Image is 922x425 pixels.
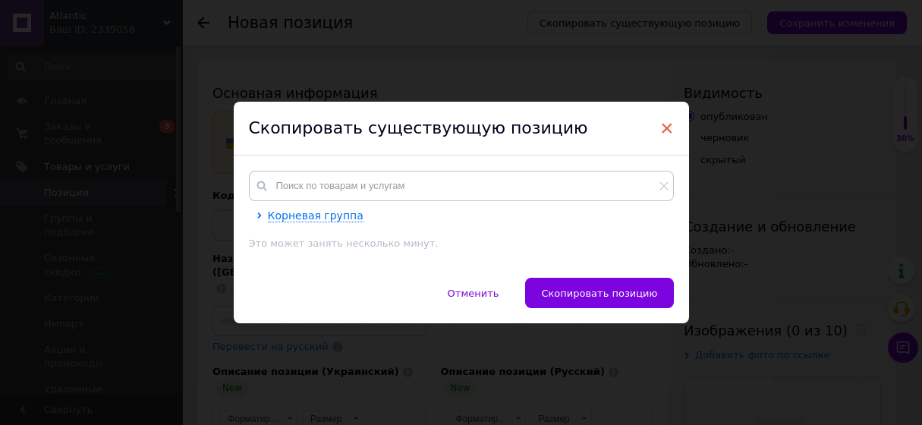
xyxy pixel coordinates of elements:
[15,15,197,31] body: Визуальный текстовый редактор, D4BAB5AC-2655-48B1-BAA5-D6161F3C7FE4
[249,171,674,201] input: Поиск по товарам и услугам
[15,15,197,31] body: Визуальный текстовый редактор, B33A77E0-98A6-450B-99F3-AE6738E51188
[432,278,515,308] button: Отменить
[660,115,674,141] span: ×
[234,102,689,156] div: Скопировать существующую позицию
[541,288,657,299] span: Скопировать позицию
[268,209,363,222] span: Корневая группа
[525,278,673,308] button: Скопировать позицию
[249,238,439,249] span: Это может занять несколько минут.
[448,288,499,299] span: Отменить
